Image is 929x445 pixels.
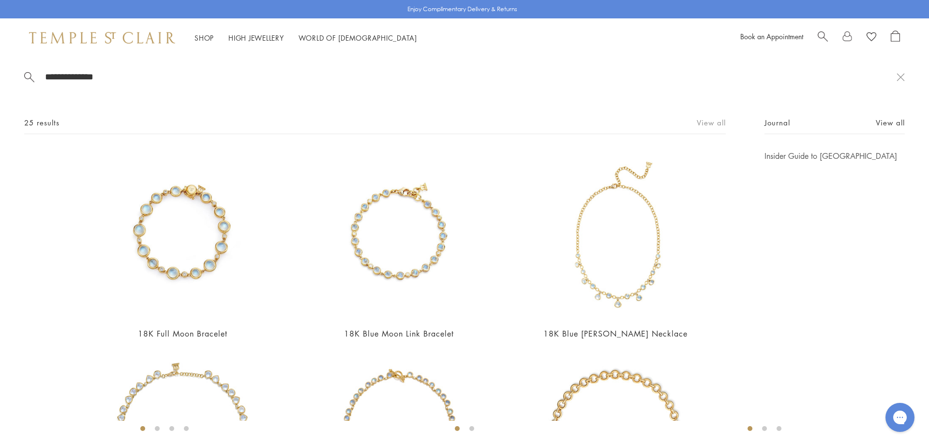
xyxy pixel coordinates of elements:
a: Search [818,31,828,45]
a: View all [697,117,726,128]
iframe: Gorgias live chat messenger [881,399,919,435]
img: Temple St. Clair [29,32,175,44]
a: ShopShop [195,33,214,43]
nav: Main navigation [195,32,417,44]
span: 25 results [24,117,60,129]
img: 18K Blue Moon Theo Necklace [532,151,700,319]
span: Journal [764,117,790,129]
a: High JewelleryHigh Jewellery [228,33,284,43]
a: 18K Full Moon Bracelet [138,328,227,339]
a: World of [DEMOGRAPHIC_DATA]World of [DEMOGRAPHIC_DATA] [299,33,417,43]
p: Enjoy Complimentary Delivery & Returns [407,4,517,14]
a: Open Shopping Bag [891,31,900,45]
a: 18K Blue [PERSON_NAME] Necklace [543,328,688,339]
img: 18K Blue Moon Link Bracelet [315,151,483,319]
a: Book an Appointment [740,31,803,41]
a: Insider Guide to [GEOGRAPHIC_DATA] [764,151,905,161]
a: View all [876,117,905,128]
img: 18K Full Moon Bracelet [99,151,267,319]
a: 18K Blue Moon Link Bracelet [344,328,454,339]
a: View Wishlist [867,31,876,45]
